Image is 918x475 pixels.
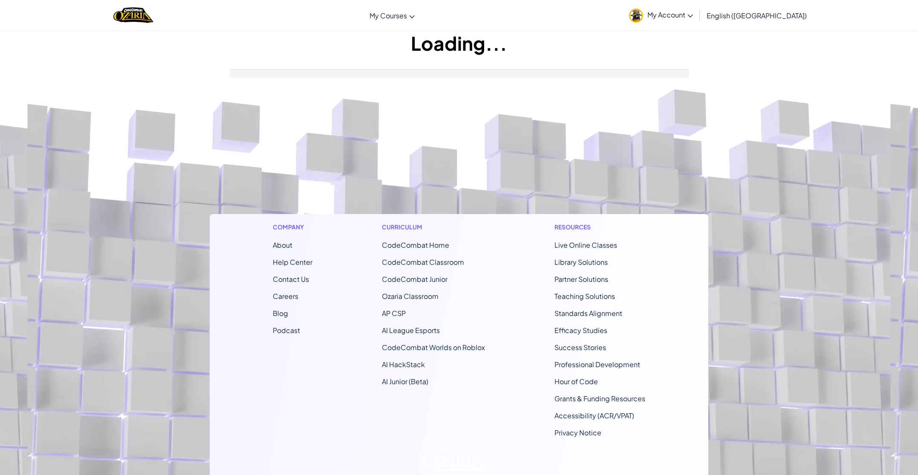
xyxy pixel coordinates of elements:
a: Partner Solutions [554,275,608,284]
img: Home [113,6,153,24]
a: Ozaria Classroom [382,292,439,301]
a: Success Stories [554,343,606,352]
span: My Account [647,10,693,19]
a: Professional Development [554,360,640,369]
a: Accessibility (ACR/VPAT) [554,411,634,420]
img: avatar [629,9,643,23]
a: Grants & Funding Resources [554,394,645,403]
h1: Curriculum [382,223,485,232]
span: CodeCombat Home [382,240,449,249]
a: Live Online Classes [554,240,617,249]
a: Careers [273,292,298,301]
a: CodeCombat Junior [382,275,447,284]
a: Podcast [273,326,300,335]
a: AI HackStack [382,360,425,369]
img: Ozaria logo [422,453,487,470]
a: Library Solutions [554,258,608,266]
a: Teaching Solutions [554,292,615,301]
a: AI League Esports [382,326,440,335]
h1: Resources [554,223,645,232]
a: Standards Alignment [554,309,622,318]
a: Blog [273,309,288,318]
a: CodeCombat Worlds on Roblox [382,343,485,352]
span: Contact Us [273,275,309,284]
a: Privacy Notice [554,428,601,437]
span: My Courses [370,11,407,20]
a: Hour of Code [554,377,598,386]
a: My Courses [365,4,419,27]
span: English ([GEOGRAPHIC_DATA]) [707,11,807,20]
a: Ozaria by CodeCombat logo [113,6,153,24]
a: English ([GEOGRAPHIC_DATA]) [702,4,811,27]
a: Help Center [273,258,312,266]
a: About [273,240,292,249]
a: Efficacy Studies [554,326,607,335]
a: CodeCombat Classroom [382,258,464,266]
h1: Company [273,223,312,232]
a: AI Junior (Beta) [382,377,428,386]
a: My Account [625,2,697,29]
a: AP CSP [382,309,406,318]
